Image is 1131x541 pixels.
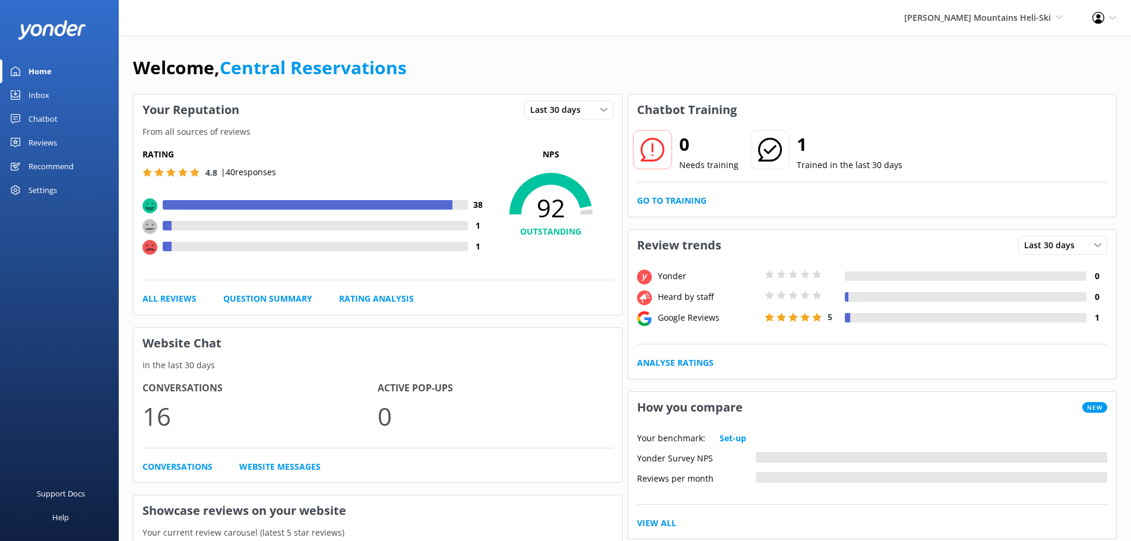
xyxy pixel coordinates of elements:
[134,94,248,125] h3: Your Reputation
[637,356,714,369] a: Analyse Ratings
[339,292,414,305] a: Rating Analysis
[489,193,613,223] span: 92
[468,240,489,253] h4: 1
[628,94,746,125] h3: Chatbot Training
[134,125,622,138] p: From all sources of reviews
[468,219,489,232] h4: 1
[828,311,832,322] span: 5
[28,154,74,178] div: Recommend
[221,166,276,179] p: | 40 responses
[28,178,57,202] div: Settings
[220,55,407,80] a: Central Reservations
[1082,402,1107,413] span: New
[637,194,707,207] a: Go to Training
[142,148,489,161] h5: Rating
[679,159,739,172] p: Needs training
[637,432,705,445] p: Your benchmark:
[52,505,69,529] div: Help
[134,526,622,539] p: Your current review carousel (latest 5 star reviews)
[28,107,58,131] div: Chatbot
[378,396,613,436] p: 0
[134,328,622,359] h3: Website Chat
[628,392,752,423] h3: How you compare
[142,381,378,396] h4: Conversations
[1086,270,1107,283] h4: 0
[28,131,57,154] div: Reviews
[378,381,613,396] h4: Active Pop-ups
[142,292,197,305] a: All Reviews
[530,103,588,116] span: Last 30 days
[37,482,85,505] div: Support Docs
[223,292,312,305] a: Question Summary
[1024,239,1082,252] span: Last 30 days
[239,460,321,473] a: Website Messages
[797,130,902,159] h2: 1
[468,198,489,211] h4: 38
[637,517,676,530] a: View All
[133,53,407,82] h1: Welcome,
[720,432,746,445] a: Set-up
[1086,311,1107,324] h4: 1
[655,311,762,324] div: Google Reviews
[489,148,613,161] p: NPS
[489,225,613,238] h4: OUTSTANDING
[797,159,902,172] p: Trained in the last 30 days
[142,396,378,436] p: 16
[28,59,52,83] div: Home
[655,290,762,303] div: Heard by staff
[142,460,213,473] a: Conversations
[134,359,622,372] p: In the last 30 days
[628,230,730,261] h3: Review trends
[205,167,217,178] span: 4.8
[655,270,762,283] div: Yonder
[904,12,1051,23] span: [PERSON_NAME] Mountains Heli-Ski
[134,495,622,526] h3: Showcase reviews on your website
[637,452,756,463] div: Yonder Survey NPS
[18,20,86,40] img: yonder-white-logo.png
[1086,290,1107,303] h4: 0
[28,83,49,107] div: Inbox
[679,130,739,159] h2: 0
[637,472,756,483] div: Reviews per month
